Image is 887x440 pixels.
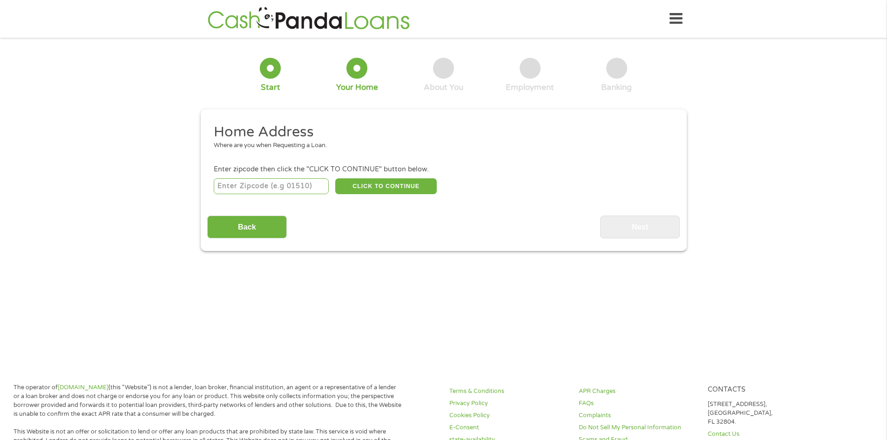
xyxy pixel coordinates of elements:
div: Where are you when Requesting a Loan. [214,141,666,150]
div: Enter zipcode then click the "CLICK TO CONTINUE" button below. [214,164,673,175]
div: Employment [506,82,554,93]
a: Complaints [579,411,697,420]
img: GetLoanNow Logo [205,6,413,32]
div: Your Home [336,82,378,93]
a: Privacy Policy [449,399,568,408]
div: Start [261,82,280,93]
p: The operator of (this “Website”) is not a lender, loan broker, financial institution, an agent or... [14,383,402,419]
a: E-Consent [449,423,568,432]
input: Back [207,216,287,238]
button: CLICK TO CONTINUE [335,178,437,194]
a: APR Charges [579,387,697,396]
a: FAQs [579,399,697,408]
h4: Contacts [708,386,826,394]
p: [STREET_ADDRESS], [GEOGRAPHIC_DATA], FL 32804. [708,400,826,426]
a: [DOMAIN_NAME] [58,384,108,391]
a: Do Not Sell My Personal Information [579,423,697,432]
a: Contact Us [708,430,826,439]
div: About You [424,82,463,93]
a: Terms & Conditions [449,387,568,396]
div: Banking [601,82,632,93]
h2: Home Address [214,123,666,142]
input: Next [600,216,680,238]
input: Enter Zipcode (e.g 01510) [214,178,329,194]
a: Cookies Policy [449,411,568,420]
